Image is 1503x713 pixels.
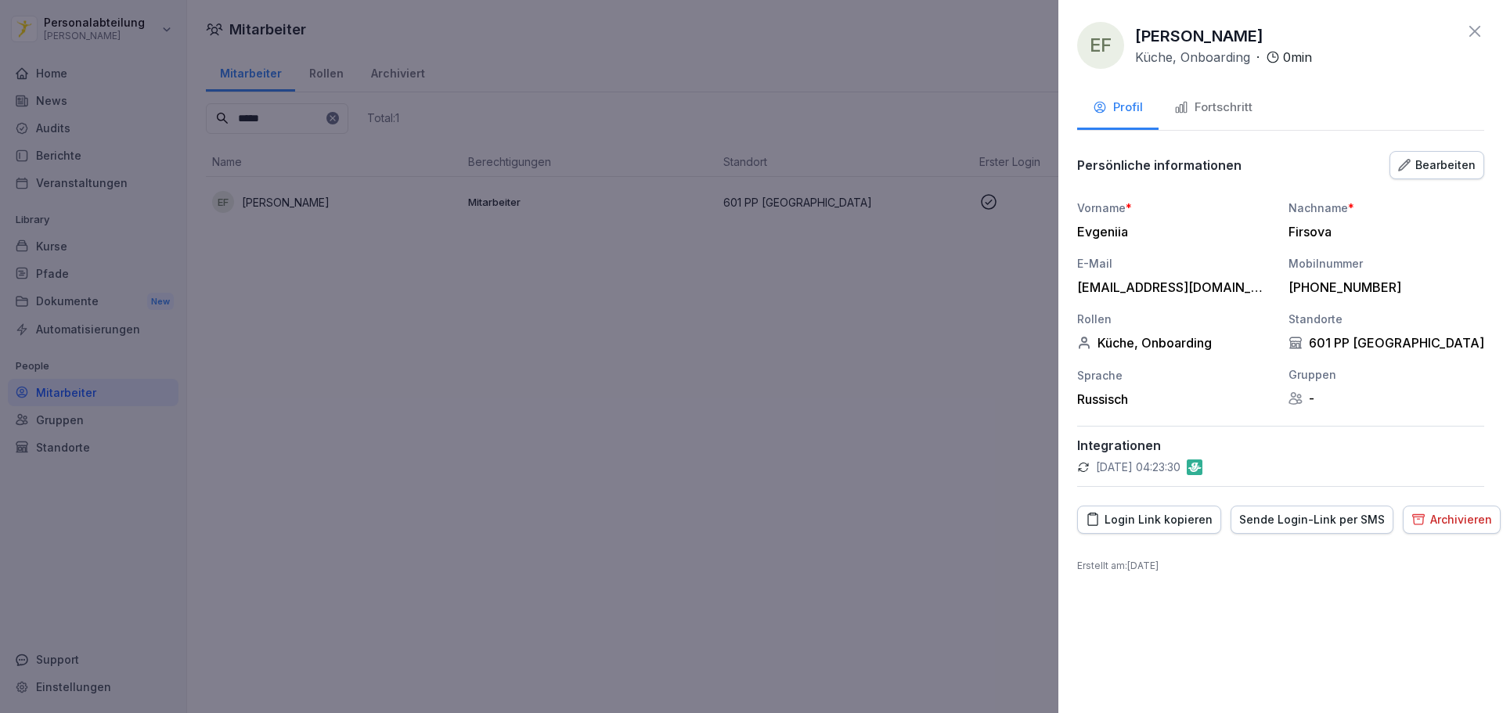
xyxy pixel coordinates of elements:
div: Bearbeiten [1398,157,1476,174]
div: Rollen [1077,311,1273,327]
div: Sende Login-Link per SMS [1239,511,1385,528]
div: Fortschritt [1174,99,1252,117]
div: Standorte [1289,311,1484,327]
img: gastromatic.png [1187,459,1202,475]
p: [DATE] 04:23:30 [1096,459,1180,475]
div: E-Mail [1077,255,1273,272]
div: Sprache [1077,367,1273,384]
p: Küche, Onboarding [1135,48,1250,67]
button: Archivieren [1403,506,1501,534]
button: Profil [1077,88,1159,130]
div: Evgeniia [1077,224,1265,239]
div: Archivieren [1411,511,1492,528]
div: [EMAIL_ADDRESS][DOMAIN_NAME] [1077,279,1265,295]
div: Gruppen [1289,366,1484,383]
div: Nachname [1289,200,1484,216]
div: Vorname [1077,200,1273,216]
button: Fortschritt [1159,88,1268,130]
div: Firsova [1289,224,1476,239]
p: [PERSON_NAME] [1135,24,1263,48]
p: Persönliche informationen [1077,157,1242,173]
button: Bearbeiten [1389,151,1484,179]
div: [PHONE_NUMBER] [1289,279,1476,295]
p: Erstellt am : [DATE] [1077,559,1484,573]
div: 601 PP [GEOGRAPHIC_DATA] [1289,335,1484,351]
div: · [1135,48,1312,67]
button: Sende Login-Link per SMS [1231,506,1393,534]
button: Login Link kopieren [1077,506,1221,534]
p: 0 min [1283,48,1312,67]
div: Mobilnummer [1289,255,1484,272]
div: EF [1077,22,1124,69]
div: Profil [1093,99,1143,117]
div: Küche, Onboarding [1077,335,1273,351]
div: - [1289,391,1484,406]
div: Login Link kopieren [1086,511,1213,528]
div: Russisch [1077,391,1273,407]
p: Integrationen [1077,438,1484,453]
